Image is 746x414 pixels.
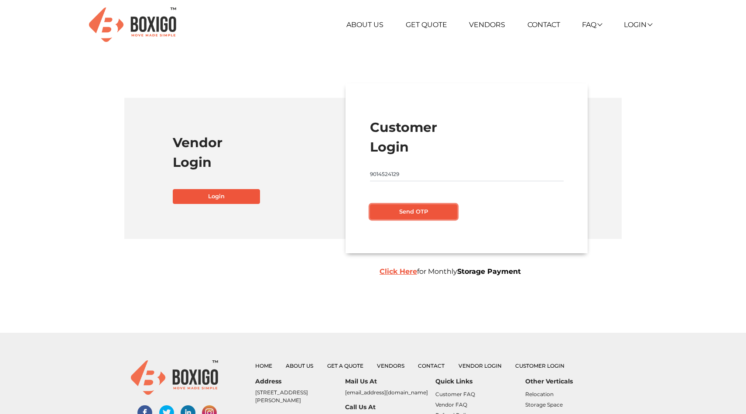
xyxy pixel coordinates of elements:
[370,117,564,157] h1: Customer Login
[345,404,435,411] h6: Call Us At
[624,21,652,29] a: Login
[435,391,475,397] a: Customer FAQ
[525,378,615,385] h6: Other Verticals
[131,360,218,395] img: boxigo_logo_small
[406,21,447,29] a: Get Quote
[286,362,313,369] a: About Us
[469,21,505,29] a: Vendors
[370,204,457,219] button: Send OTP
[89,7,176,42] img: Boxigo
[380,267,417,276] a: Click Here
[377,362,404,369] a: Vendors
[515,362,565,369] a: Customer Login
[345,389,428,396] a: [EMAIL_ADDRESS][DOMAIN_NAME]
[525,401,563,408] a: Storage Space
[346,21,383,29] a: About Us
[525,391,554,397] a: Relocation
[457,267,521,276] b: Storage Payment
[173,133,366,172] h1: Vendor Login
[345,378,435,385] h6: Mail Us At
[459,362,502,369] a: Vendor Login
[418,362,445,369] a: Contact
[527,21,560,29] a: Contact
[582,21,602,29] a: FAQ
[255,378,345,385] h6: Address
[370,167,564,181] input: Mobile No
[327,362,363,369] a: Get a Quote
[373,266,622,277] div: for Monthly
[255,389,345,404] p: [STREET_ADDRESS][PERSON_NAME]
[435,401,467,408] a: Vendor FAQ
[435,378,525,385] h6: Quick Links
[255,362,272,369] a: Home
[173,189,260,204] a: Login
